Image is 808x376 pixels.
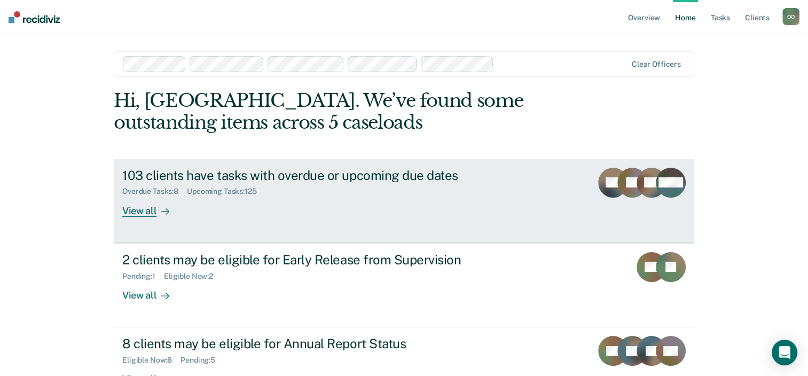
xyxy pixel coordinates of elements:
div: Eligible Now : 2 [164,272,222,281]
div: Overdue Tasks : 8 [122,187,187,196]
div: 103 clients have tasks with overdue or upcoming due dates [122,168,497,183]
a: 103 clients have tasks with overdue or upcoming due datesOverdue Tasks:8Upcoming Tasks:125View all [114,159,694,243]
div: View all [122,196,182,217]
div: O O [782,8,799,25]
div: Pending : 5 [181,356,224,365]
img: Recidiviz [9,11,60,23]
div: View all [122,280,182,301]
div: Clear officers [632,60,681,69]
div: Pending : 1 [122,272,164,281]
div: Eligible Now : 8 [122,356,181,365]
div: Open Intercom Messenger [772,340,797,365]
div: Upcoming Tasks : 125 [187,187,265,196]
button: OO [782,8,799,25]
div: 8 clients may be eligible for Annual Report Status [122,336,497,351]
a: 2 clients may be eligible for Early Release from SupervisionPending:1Eligible Now:2View all [114,243,694,327]
div: Hi, [GEOGRAPHIC_DATA]. We’ve found some outstanding items across 5 caseloads [114,90,578,134]
div: 2 clients may be eligible for Early Release from Supervision [122,252,497,268]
